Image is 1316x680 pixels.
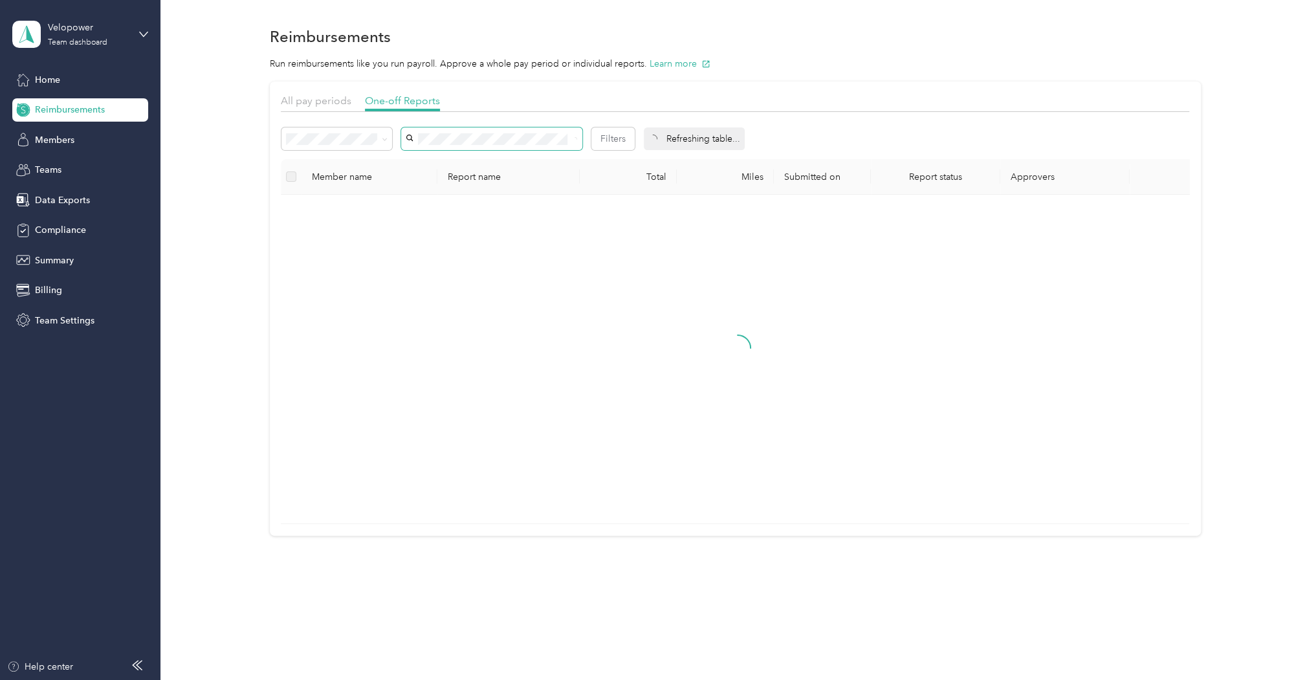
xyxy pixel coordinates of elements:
button: Help center [7,660,73,674]
span: Data Exports [35,193,90,207]
th: Report name [437,159,580,195]
button: Filters [591,127,635,150]
th: Submitted on [774,159,871,195]
h1: Reimbursements [270,30,391,43]
span: One-off Reports [365,94,440,107]
p: Run reimbursements like you run payroll. Approve a whole pay period or individual reports. [270,57,1201,71]
iframe: Everlance-gr Chat Button Frame [1244,608,1316,680]
div: Miles [687,171,763,182]
span: Teams [35,163,61,177]
span: Report status [881,171,990,182]
div: Team dashboard [48,39,107,47]
span: Billing [35,283,62,297]
button: Learn more [650,57,710,71]
span: Summary [35,254,74,267]
div: Velopower [48,21,129,34]
div: Total [590,171,666,182]
span: Compliance [35,223,86,237]
span: Team Settings [35,314,94,327]
span: Home [35,73,60,87]
th: Approvers [1000,159,1130,195]
span: Members [35,133,74,147]
div: Member name [312,171,427,182]
th: Member name [302,159,437,195]
span: All pay periods [281,94,351,107]
span: Reimbursements [35,103,105,116]
div: Refreshing table... [644,127,745,150]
